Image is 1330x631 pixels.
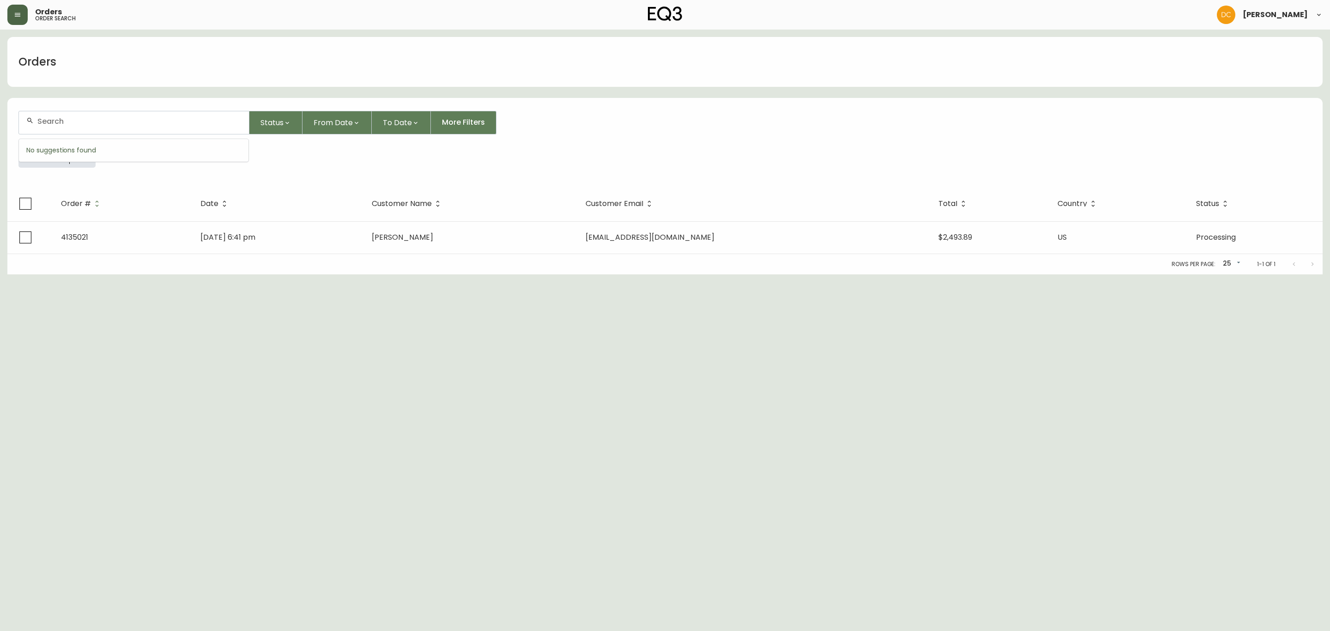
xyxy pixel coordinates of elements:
[938,232,972,243] span: $2,493.89
[200,232,255,243] span: [DATE] 6:41 pm
[372,200,444,208] span: Customer Name
[586,232,714,243] span: [EMAIL_ADDRESS][DOMAIN_NAME]
[19,139,248,162] div: No suggestions found
[314,117,353,128] span: From Date
[61,201,91,206] span: Order #
[1058,200,1099,208] span: Country
[1243,11,1308,18] span: [PERSON_NAME]
[372,111,431,134] button: To Date
[1196,201,1219,206] span: Status
[938,201,957,206] span: Total
[1257,260,1276,268] p: 1-1 of 1
[442,117,485,127] span: More Filters
[302,111,372,134] button: From Date
[1196,200,1231,208] span: Status
[18,54,56,70] h1: Orders
[35,8,62,16] span: Orders
[200,201,218,206] span: Date
[431,111,496,134] button: More Filters
[260,117,284,128] span: Status
[938,200,969,208] span: Total
[648,6,682,21] img: logo
[586,200,655,208] span: Customer Email
[586,201,643,206] span: Customer Email
[61,200,103,208] span: Order #
[383,117,412,128] span: To Date
[35,16,76,21] h5: order search
[1219,256,1242,272] div: 25
[37,117,242,126] input: Search
[1058,201,1087,206] span: Country
[1217,6,1235,24] img: 7eb451d6983258353faa3212700b340b
[1196,232,1236,243] span: Processing
[249,111,302,134] button: Status
[372,232,433,243] span: [PERSON_NAME]
[1058,232,1067,243] span: US
[372,201,432,206] span: Customer Name
[200,200,230,208] span: Date
[1172,260,1215,268] p: Rows per page:
[61,232,88,243] span: 4135021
